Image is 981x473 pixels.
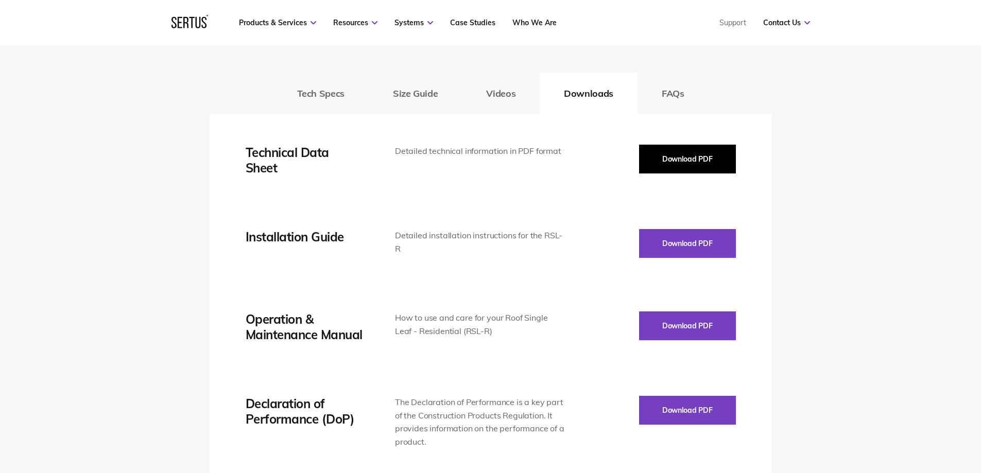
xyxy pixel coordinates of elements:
div: How to use and care for your Roof Single Leaf - Residential (RSL-R) [395,311,565,338]
button: Videos [462,73,540,114]
button: Download PDF [639,145,736,173]
a: Support [719,18,746,27]
div: Operation & Maintenance Manual [246,311,364,342]
div: Declaration of Performance (DoP) [246,396,364,427]
button: Size Guide [369,73,462,114]
a: Who We Are [512,18,557,27]
button: Download PDF [639,311,736,340]
button: Download PDF [639,396,736,425]
div: Detailed technical information in PDF format [395,145,565,158]
iframe: Chat Widget [796,354,981,473]
div: Installation Guide [246,229,364,244]
a: Contact Us [763,18,810,27]
a: Case Studies [450,18,495,27]
button: FAQs [638,73,709,114]
div: Technical Data Sheet [246,145,364,176]
a: Products & Services [239,18,316,27]
button: Download PDF [639,229,736,258]
div: The Declaration of Performance is a key part of the Construction Products Regulation. It provides... [395,396,565,448]
a: Resources [333,18,377,27]
button: Tech Specs [273,73,369,114]
div: Detailed installation instructions for the RSL-R [395,229,565,255]
a: Systems [394,18,433,27]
